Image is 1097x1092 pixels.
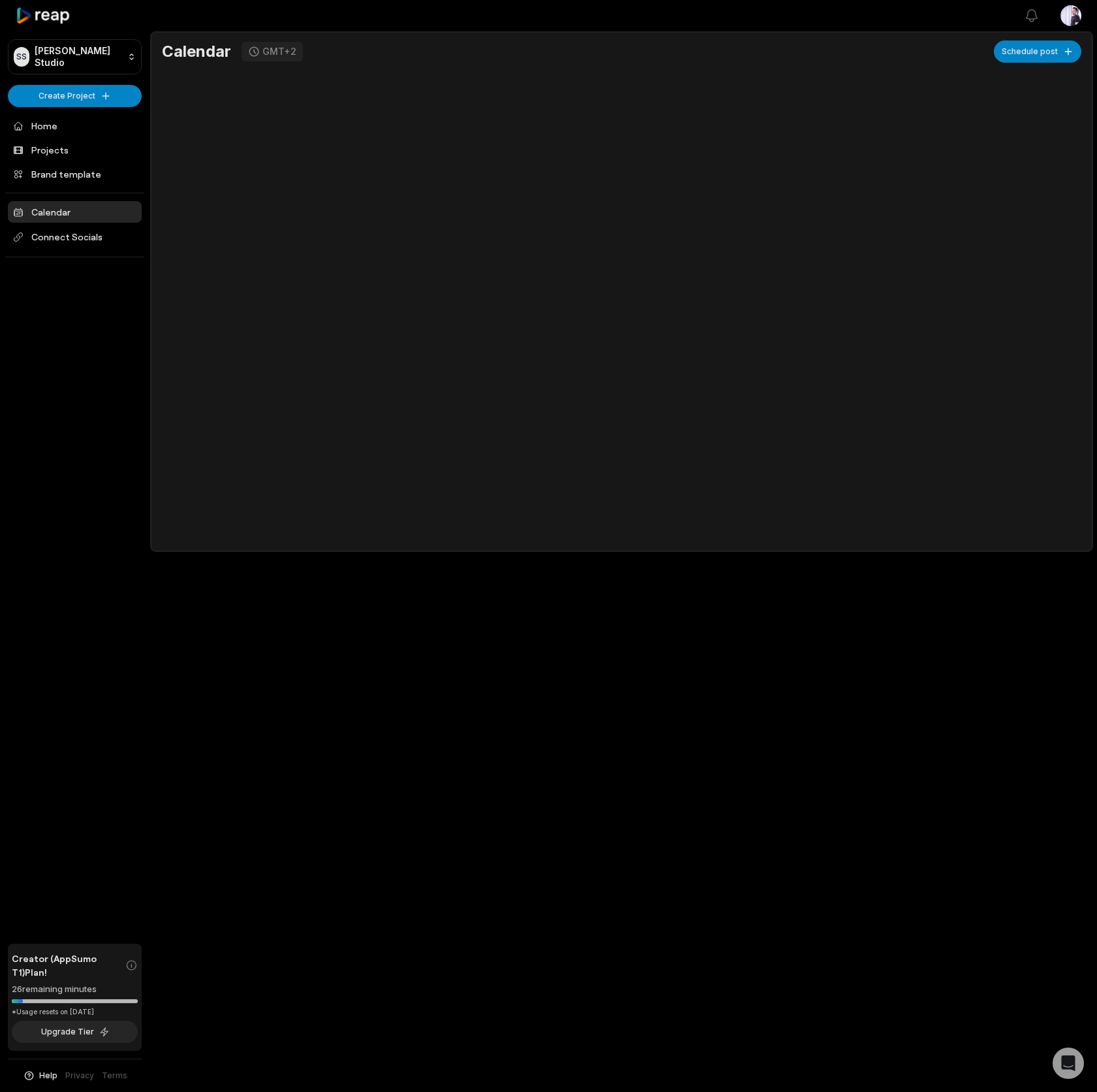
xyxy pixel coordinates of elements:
[39,1070,57,1082] span: Help
[162,42,231,61] h1: Calendar
[12,1007,138,1017] div: *Usage resets on [DATE]
[262,46,296,57] div: GMT+2
[23,1070,57,1082] button: Help
[8,139,142,161] a: Projects
[8,163,142,185] a: Brand template
[8,85,142,107] button: Create Project
[65,1070,94,1082] a: Privacy
[35,45,122,69] p: [PERSON_NAME] Studio
[1053,1048,1084,1079] div: Open Intercom Messenger
[8,201,142,223] a: Calendar
[994,40,1081,63] button: Schedule post
[8,225,142,249] span: Connect Socials
[102,1070,127,1082] a: Terms
[12,983,138,996] div: 26 remaining minutes
[12,1021,138,1043] button: Upgrade Tier
[8,115,142,136] a: Home
[14,47,29,67] div: SS
[12,952,125,979] span: Creator (AppSumo T1) Plan!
